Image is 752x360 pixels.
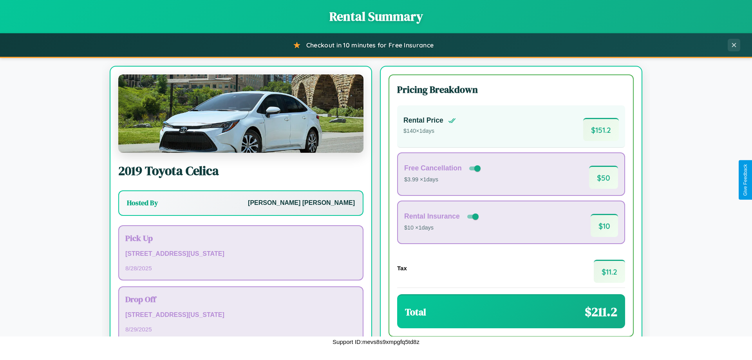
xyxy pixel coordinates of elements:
h4: Rental Price [403,116,443,125]
h3: Total [405,306,426,318]
img: Toyota Celica [118,74,363,153]
h4: Free Cancellation [404,164,462,172]
span: $ 211.2 [585,303,617,320]
p: 8 / 29 / 2025 [125,324,356,335]
p: $3.99 × 1 days [404,175,482,185]
p: $ 140 × 1 days [403,126,456,136]
p: [PERSON_NAME] [PERSON_NAME] [248,197,355,209]
h3: Drop Off [125,293,356,305]
h3: Pricing Breakdown [397,83,625,96]
span: $ 50 [589,166,618,189]
span: $ 10 [591,214,618,237]
p: [STREET_ADDRESS][US_STATE] [125,309,356,321]
h2: 2019 Toyota Celica [118,162,363,179]
span: Checkout in 10 minutes for Free Insurance [306,41,434,49]
span: $ 11.2 [594,260,625,283]
div: Give Feedback [743,164,748,196]
p: Support ID: mevs8s9xmpgfq5td8z [333,336,419,347]
h4: Tax [397,265,407,271]
h1: Rental Summary [8,8,744,25]
p: [STREET_ADDRESS][US_STATE] [125,248,356,260]
h3: Pick Up [125,232,356,244]
span: $ 151.2 [583,118,619,141]
p: $10 × 1 days [404,223,480,233]
h3: Hosted By [127,198,158,208]
p: 8 / 28 / 2025 [125,263,356,273]
h4: Rental Insurance [404,212,460,221]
